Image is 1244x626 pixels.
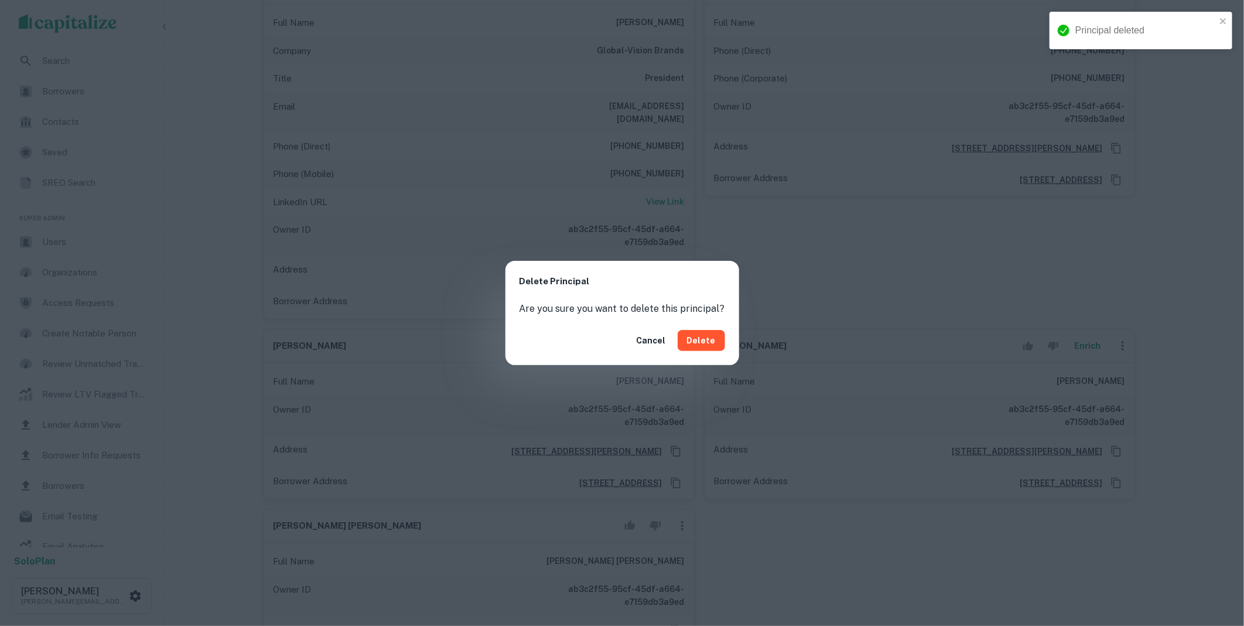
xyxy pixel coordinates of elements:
p: Are you sure you want to delete this principal? [520,302,725,316]
iframe: Chat Widget [1185,532,1244,588]
div: Principal deleted [1075,23,1216,38]
button: close [1219,16,1228,28]
button: Delete [678,330,725,351]
button: Cancel [632,330,671,351]
h2: Delete Principal [505,261,739,302]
